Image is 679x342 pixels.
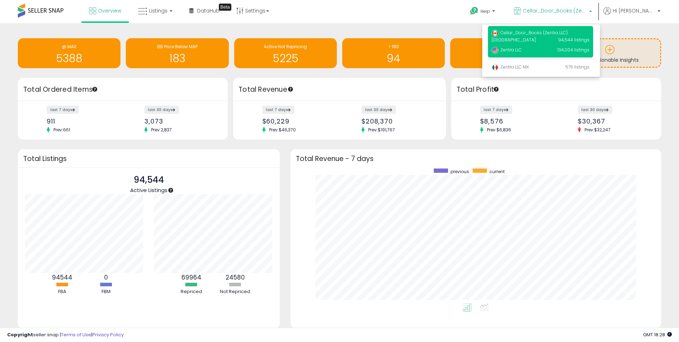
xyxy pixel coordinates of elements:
h3: Total Revenue - 7 days [296,156,656,161]
div: Tooltip anchor [219,4,231,11]
div: Tooltip anchor [287,86,294,92]
label: last 7 days [262,106,294,114]
h3: Total Ordered Items [23,85,222,95]
h1: 5225 [238,52,333,64]
img: mexico.png [492,64,499,71]
h3: Total Listings [23,156,274,161]
a: Raise MAX 60 [450,38,553,68]
span: previous [451,169,469,175]
span: Prev: $6,836 [483,127,515,133]
div: $30,367 [578,117,649,125]
div: Not Repriced [214,288,257,295]
div: 911 [47,117,118,125]
span: Add Actionable Insights [581,56,639,64]
span: Hi [PERSON_NAME] [613,7,655,14]
a: @ MAX 5388 [18,38,120,68]
span: @ MAX [62,44,76,50]
h1: 94 [346,52,441,64]
img: canada.png [492,30,499,37]
span: Cellar_Door_Books (Zentra LLC) [GEOGRAPHIC_DATA] [492,30,568,43]
b: 0 [104,273,108,282]
b: 24580 [226,273,245,282]
strong: Copyright [7,331,33,338]
label: last 7 days [480,106,512,114]
label: last 7 days [47,106,79,114]
span: Help [480,8,490,14]
span: Cellar_Door_Books (Zentra LLC) [GEOGRAPHIC_DATA] [523,7,587,14]
a: Hi [PERSON_NAME] [603,7,660,23]
span: 94,544 listings [558,37,590,43]
div: FBM [85,288,128,295]
span: 134,004 listings [557,47,590,53]
span: 576 listings [565,64,590,70]
span: Overview [98,7,121,14]
div: $8,576 [480,117,551,125]
h1: 60 [454,52,549,64]
label: last 30 days [144,106,179,114]
span: Prev: $191,767 [365,127,398,133]
a: BB Price Below MAP 183 [126,38,228,68]
label: last 30 days [361,106,396,114]
div: 3,073 [144,117,215,125]
span: BB Price Below MAP [157,44,197,50]
h3: Total Revenue [238,85,441,95]
div: Tooltip anchor [92,86,98,92]
a: Privacy Policy [92,331,124,338]
span: DataHub [197,7,220,14]
div: $60,229 [262,117,334,125]
div: Tooltip anchor [168,187,174,193]
b: 69964 [181,273,201,282]
span: Zentra LLC [492,47,522,53]
h1: 183 [129,52,225,64]
span: Prev: $32,247 [581,127,614,133]
div: Tooltip anchor [493,86,499,92]
span: Listings [149,7,168,14]
a: Terms of Use [61,331,91,338]
span: current [489,169,505,175]
a: Active Not Repricing 5225 [234,38,337,68]
h3: Total Profit [457,85,656,95]
span: Active Not Repricing [264,44,307,50]
p: 94,544 [130,173,168,187]
div: $208,370 [361,117,433,125]
a: > 180 94 [342,38,445,68]
img: usa.png [492,47,499,54]
div: Repriced [170,288,213,295]
div: FBA [41,288,84,295]
label: last 30 days [578,106,612,114]
i: Get Help [470,6,479,15]
div: seller snap | | [7,332,124,338]
b: 94544 [52,273,72,282]
span: 2025-08-12 18:28 GMT [643,331,672,338]
a: Help [464,1,502,23]
span: Prev: $46,370 [266,127,299,133]
h1: 5388 [21,52,117,64]
span: Zentra LLC MX [492,64,529,70]
span: Prev: 661 [50,127,74,133]
span: > 180 [389,44,399,50]
a: Add Actionable Insights [560,39,660,67]
span: Active Listings [130,186,168,194]
span: Prev: 2,837 [148,127,175,133]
